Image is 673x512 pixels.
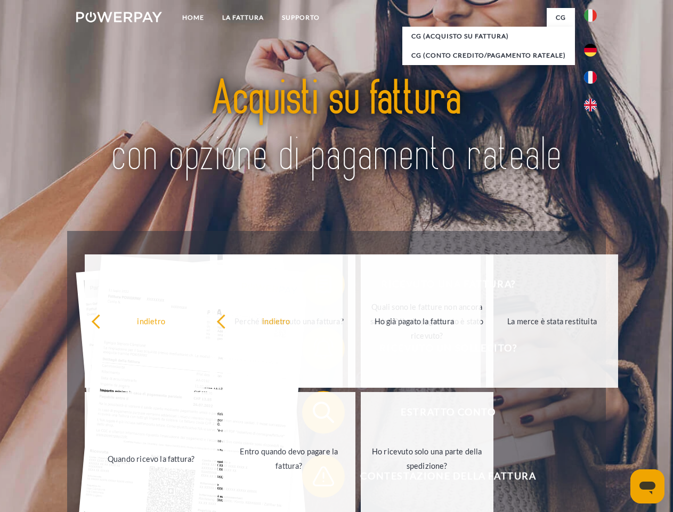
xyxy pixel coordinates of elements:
div: indietro [216,314,336,328]
img: it [584,9,597,22]
div: La merce è stata restituita [492,314,612,328]
img: fr [584,71,597,84]
div: Entro quando devo pagare la fattura? [229,444,349,473]
a: CG [547,8,575,27]
a: LA FATTURA [213,8,273,27]
img: en [584,99,597,111]
iframe: Pulsante per aprire la finestra di messaggistica [630,469,664,503]
img: logo-powerpay-white.svg [76,12,162,22]
a: Supporto [273,8,329,27]
a: CG (Conto Credito/Pagamento rateale) [402,46,575,65]
div: Quando ricevo la fattura? [91,451,211,466]
div: Ho già pagato la fattura [354,314,474,328]
img: title-powerpay_it.svg [102,51,571,204]
div: indietro [91,314,211,328]
a: Home [173,8,213,27]
div: Ho ricevuto solo una parte della spedizione? [367,444,487,473]
img: de [584,44,597,57]
a: CG (Acquisto su fattura) [402,27,575,46]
